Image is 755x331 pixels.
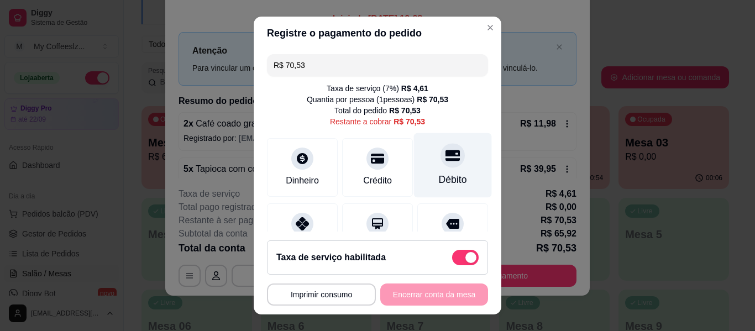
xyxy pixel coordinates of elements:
div: R$ 4,61 [401,83,428,94]
div: Crédito [363,174,392,187]
button: Close [481,19,499,36]
div: R$ 70,53 [394,116,425,127]
div: R$ 70,53 [389,105,421,116]
button: Imprimir consumo [267,283,376,306]
header: Registre o pagamento do pedido [254,17,501,50]
div: Total do pedido [334,105,421,116]
div: Dinheiro [286,174,319,187]
h2: Taxa de serviço habilitada [276,251,386,264]
div: Taxa de serviço ( 7 %) [327,83,428,94]
div: Débito [439,172,467,187]
div: Restante a cobrar [330,116,425,127]
input: Ex.: hambúrguer de cordeiro [274,54,481,76]
div: R$ 70,53 [417,94,448,105]
div: Quantia por pessoa ( 1 pessoas) [307,94,448,105]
